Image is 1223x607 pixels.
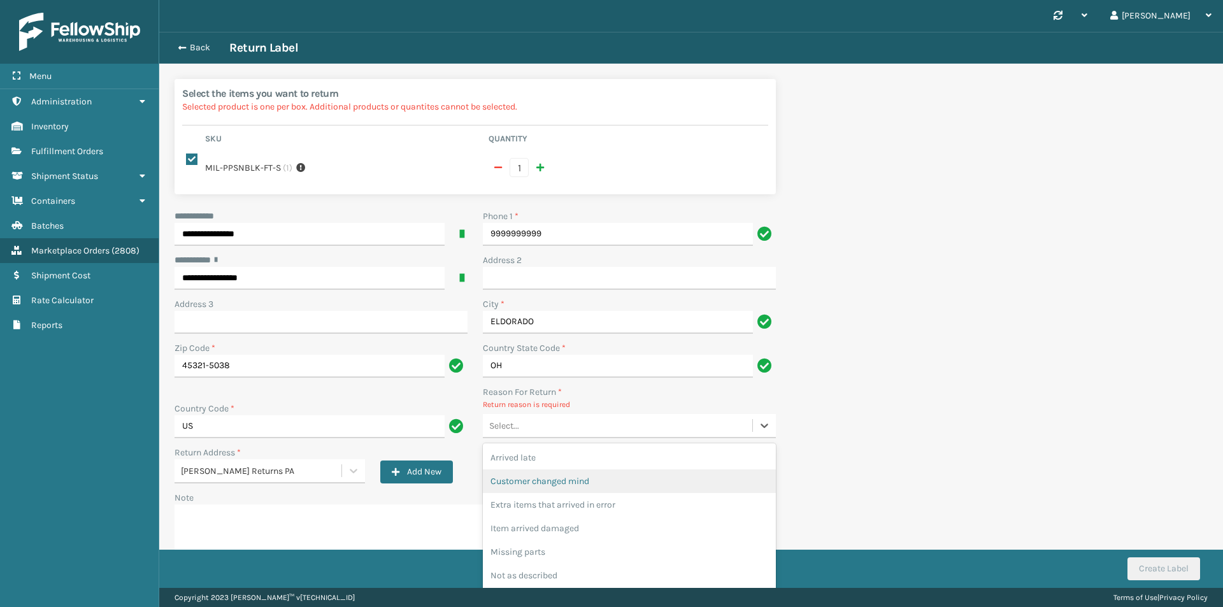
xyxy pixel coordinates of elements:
[483,297,504,311] label: City
[29,71,52,82] span: Menu
[483,446,776,469] div: Arrived late
[1113,593,1157,602] a: Terms of Use
[175,446,241,459] label: Return Address
[31,295,94,306] span: Rate Calculator
[31,270,90,281] span: Shipment Cost
[111,245,139,256] span: ( 2808 )
[1159,593,1208,602] a: Privacy Policy
[380,461,453,483] button: Add New
[175,588,355,607] p: Copyright 2023 [PERSON_NAME]™ v [TECHNICAL_ID]
[175,341,215,355] label: Zip Code
[283,161,292,175] span: ( 1 )
[31,320,62,331] span: Reports
[483,469,776,493] div: Customer changed mind
[483,493,776,517] div: Extra items that arrived in error
[483,540,776,564] div: Missing parts
[182,100,768,113] p: Selected product is one per box. Additional products or quantites cannot be selected.
[171,42,229,54] button: Back
[31,146,103,157] span: Fulfillment Orders
[485,133,768,148] th: Quantity
[31,245,110,256] span: Marketplace Orders
[182,87,768,100] h2: Select the items you want to return
[483,564,776,587] div: Not as described
[181,464,343,478] div: [PERSON_NAME] Returns PA
[31,196,75,206] span: Containers
[31,220,64,231] span: Batches
[175,297,213,311] label: Address 3
[175,492,194,503] label: Note
[483,399,776,410] p: Return reason is required
[31,96,92,107] span: Administration
[483,254,522,267] label: Address 2
[1127,557,1200,580] button: Create Label
[19,13,140,51] img: logo
[483,210,519,223] label: Phone 1
[1113,588,1208,607] div: |
[201,133,485,148] th: Sku
[483,341,566,355] label: Country State Code
[31,171,98,182] span: Shipment Status
[489,419,519,432] div: Select...
[205,161,281,175] label: MIL-PPSNBLK-FT-S
[483,517,776,540] div: Item arrived damaged
[175,402,234,415] label: Country Code
[483,385,562,399] label: Reason For Return
[31,121,69,132] span: Inventory
[229,40,298,55] h3: Return Label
